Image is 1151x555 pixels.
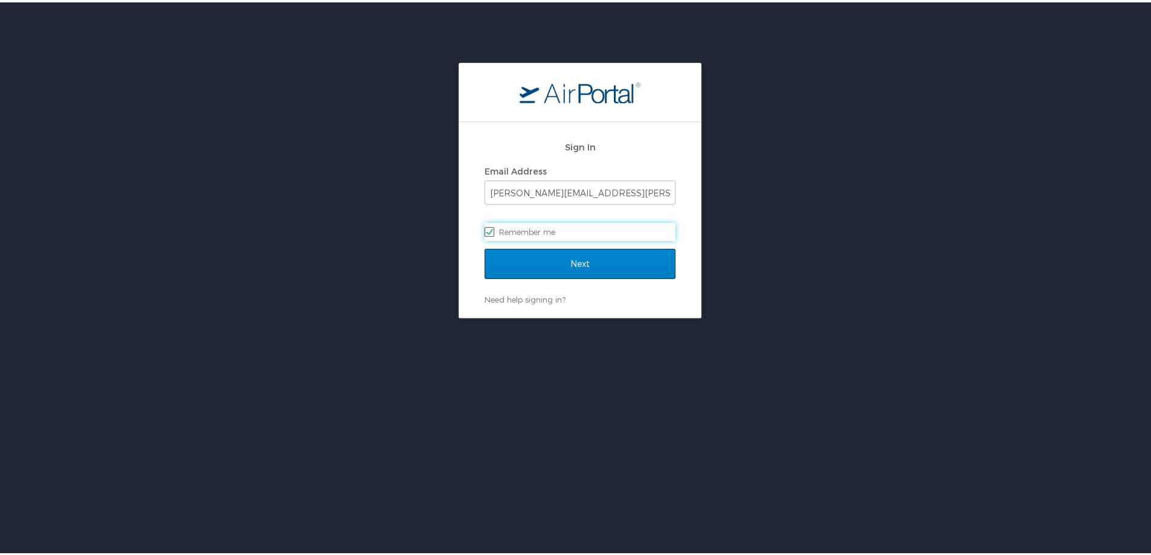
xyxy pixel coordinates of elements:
[485,138,675,152] h2: Sign In
[485,246,675,277] input: Next
[520,79,640,101] img: logo
[485,292,566,302] a: Need help signing in?
[485,220,675,239] label: Remember me
[485,164,547,174] label: Email Address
